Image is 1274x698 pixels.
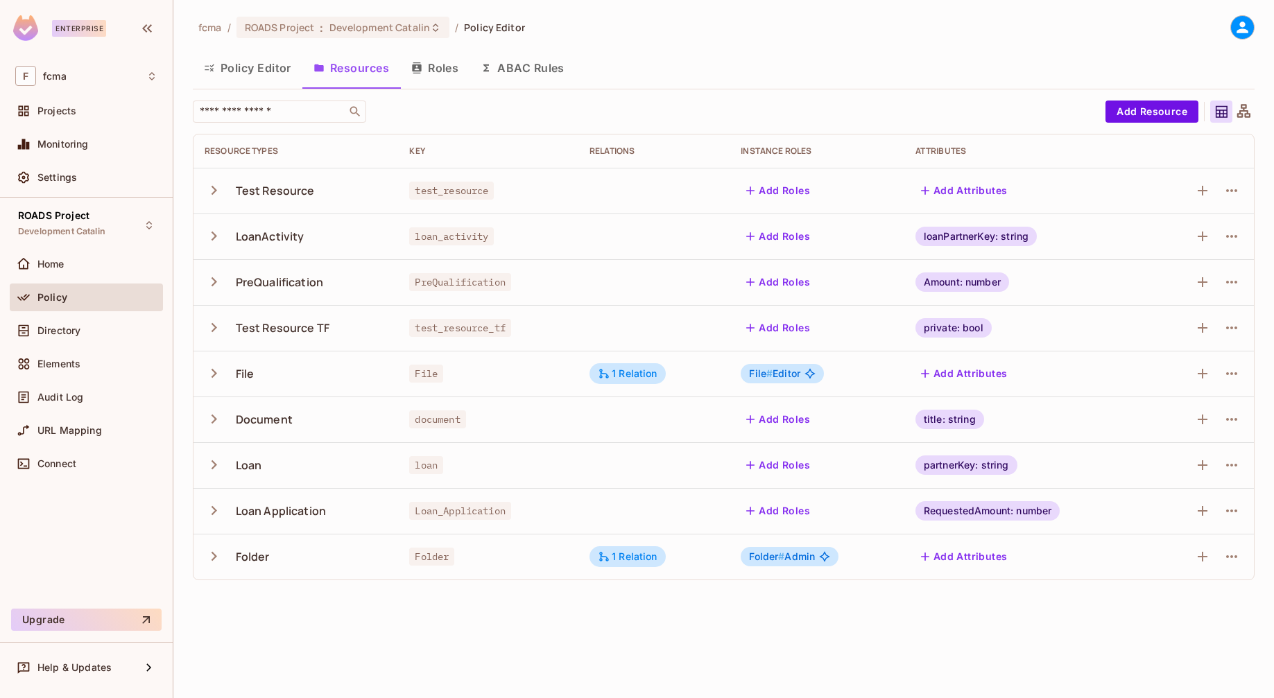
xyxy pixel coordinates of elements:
[236,366,255,381] div: File
[205,146,387,157] div: Resource Types
[598,367,657,380] div: 1 Relation
[409,319,510,337] span: test_resource_tf
[749,551,815,562] span: Admin
[37,105,76,116] span: Projects
[37,172,77,183] span: Settings
[37,325,80,336] span: Directory
[470,51,576,85] button: ABAC Rules
[741,408,816,430] button: Add Roles
[915,180,1013,202] button: Add Attributes
[236,274,323,290] div: PreQualification
[245,21,315,34] span: ROADS Project
[409,548,454,566] span: Folder
[915,227,1037,246] div: loanPartnerKey: string
[741,271,816,293] button: Add Roles
[741,454,816,476] button: Add Roles
[598,550,657,563] div: 1 Relation
[236,412,293,427] div: Document
[43,71,67,82] span: Workspace: fcma
[400,51,470,85] button: Roles
[37,425,102,436] span: URL Mapping
[409,273,510,291] span: PreQualification
[236,229,304,244] div: LoanActivity
[227,21,231,34] li: /
[37,259,64,270] span: Home
[409,365,443,383] span: File
[52,20,106,37] div: Enterprise
[1105,101,1198,123] button: Add Resource
[915,272,1009,292] div: Amount: number
[319,22,324,33] span: :
[409,146,567,157] div: Key
[409,410,465,428] span: document
[236,457,262,473] div: Loan
[37,458,76,469] span: Connect
[915,455,1017,475] div: partnerKey: string
[409,227,494,245] span: loan_activity
[236,320,329,335] div: Test Resource TF
[749,367,773,379] span: File
[749,550,784,562] span: Folder
[741,146,893,157] div: Instance roles
[409,456,443,474] span: loan
[409,182,494,200] span: test_resource
[464,21,525,34] span: Policy Editor
[11,609,162,631] button: Upgrade
[193,51,302,85] button: Policy Editor
[37,139,89,150] span: Monitoring
[741,500,816,522] button: Add Roles
[915,546,1013,568] button: Add Attributes
[766,367,773,379] span: #
[302,51,400,85] button: Resources
[778,550,784,562] span: #
[37,662,112,673] span: Help & Updates
[37,358,80,369] span: Elements
[741,317,816,339] button: Add Roles
[455,21,458,34] li: /
[198,21,222,34] span: the active workspace
[329,21,431,34] span: Development Catalin
[37,392,83,403] span: Audit Log
[409,502,510,520] span: Loan_Application
[13,15,38,41] img: SReyMgAAAABJRU5ErkJggg==
[589,146,718,157] div: Relations
[236,183,315,198] div: Test Resource
[741,225,816,247] button: Add Roles
[236,503,326,518] div: Loan Application
[915,318,992,338] div: private: bool
[741,180,816,202] button: Add Roles
[15,66,36,86] span: F
[18,226,105,237] span: Development Catalin
[915,410,984,429] div: title: string
[915,363,1013,385] button: Add Attributes
[18,210,89,221] span: ROADS Project
[749,368,800,379] span: Editor
[236,549,270,564] div: Folder
[37,292,67,303] span: Policy
[915,501,1060,521] div: RequestedAmount: number
[915,146,1136,157] div: Attributes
